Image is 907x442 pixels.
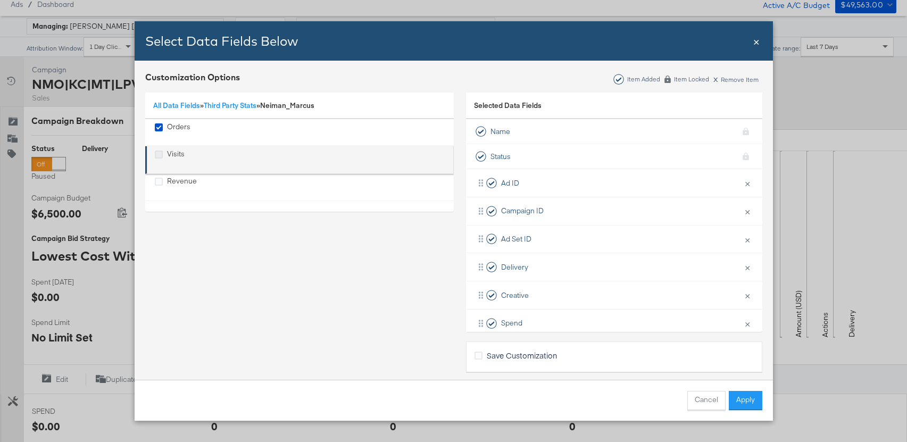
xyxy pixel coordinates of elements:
[753,34,760,48] span: ×
[501,290,529,301] span: Creative
[155,122,190,144] div: Orders
[740,228,754,251] button: ×
[167,176,197,198] div: Revenue
[753,34,760,49] div: Close
[474,101,542,115] span: Selected Data Fields
[713,74,759,84] div: Remove Item
[153,101,200,110] a: All Data Fields
[740,256,754,278] button: ×
[501,262,528,272] span: Delivery
[204,101,260,110] span: »
[145,71,240,84] div: Customization Options
[501,206,544,216] span: Campaign ID
[135,21,773,421] div: Bulk Add Locations Modal
[204,101,256,110] a: Third Party Stats
[487,350,557,361] span: Save Customization
[260,101,314,110] span: Neiman_Marcus
[729,391,762,410] button: Apply
[627,76,661,83] div: Item Added
[153,101,204,110] span: »
[490,152,511,162] span: Status
[155,176,197,198] div: Revenue
[740,200,754,222] button: ×
[501,318,522,328] span: Spend
[167,149,185,171] div: Visits
[167,122,190,144] div: Orders
[687,391,726,410] button: Cancel
[155,149,185,171] div: Visits
[740,312,754,335] button: ×
[673,76,710,83] div: Item Locked
[490,127,510,137] span: Name
[740,284,754,306] button: ×
[145,33,298,49] span: Select Data Fields Below
[740,172,754,194] button: ×
[501,234,531,244] span: Ad Set ID
[713,72,718,84] span: x
[501,178,519,188] span: Ad ID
